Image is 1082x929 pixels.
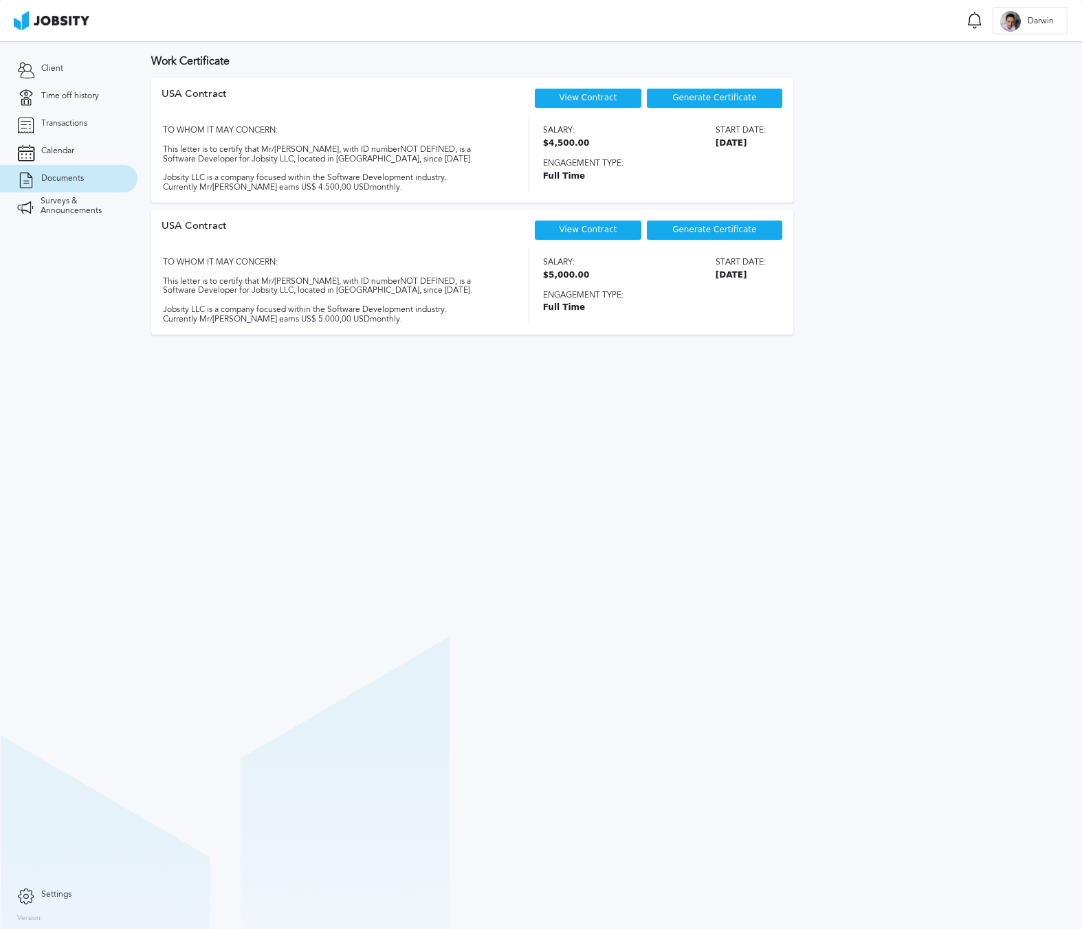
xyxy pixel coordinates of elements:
span: Settings [41,890,71,899]
span: Generate Certificate [672,225,756,235]
img: ab4bad089aa723f57921c736e9817d99.png [14,11,89,30]
span: $5,000.00 [543,271,590,280]
div: USA Contract [162,220,227,247]
span: [DATE] [716,271,766,280]
span: Transactions [41,119,87,128]
span: Engagement type: [543,291,766,300]
label: Version: [17,915,43,923]
div: TO WHOM IT MAY CONCERN: This letter is to certify that Mr/[PERSON_NAME], with ID number NOT DEFIN... [162,247,505,324]
div: TO WHOM IT MAY CONCERN: This letter is to certify that Mr/[PERSON_NAME], with ID number NOT DEFIN... [162,115,505,192]
span: Salary: [543,126,590,135]
span: Salary: [543,258,590,267]
span: Start date: [716,258,766,267]
span: Time off history [41,91,99,101]
button: DDarwin [993,7,1068,34]
span: Generate Certificate [672,93,756,103]
span: [DATE] [716,139,766,148]
span: Calendar [41,146,74,156]
span: Darwin [1021,16,1061,26]
span: Surveys & Announcements [41,197,120,216]
span: Documents [41,174,84,183]
div: D [1000,11,1021,32]
span: Full Time [543,303,766,313]
h3: Work Certificate [151,55,1068,67]
a: View Contract [560,93,617,102]
span: Start date: [716,126,766,135]
span: Engagement type: [543,159,766,168]
span: $4,500.00 [543,139,590,148]
a: View Contract [560,225,617,234]
span: Client [41,64,63,74]
span: Full Time [543,172,766,181]
div: USA Contract [162,88,227,115]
